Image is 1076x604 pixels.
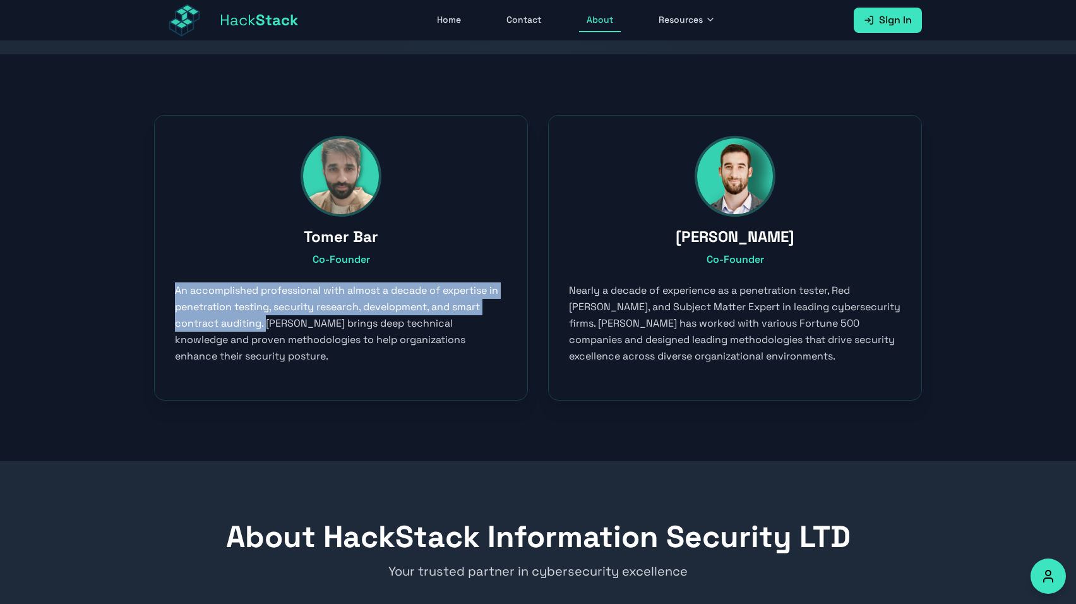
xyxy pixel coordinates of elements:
[579,8,621,32] a: About
[659,13,703,26] span: Resources
[499,8,549,32] a: Contact
[697,138,773,214] img: Nafthali Elazar
[220,10,299,30] span: Hack
[569,252,901,267] p: Co-Founder
[569,282,901,365] p: Nearly a decade of experience as a penetration tester, Red [PERSON_NAME], and Subject Matter Expe...
[854,8,922,33] a: Sign In
[175,227,507,247] h3: Tomer Bar
[175,282,507,365] p: An accomplished professional with almost a decade of expertise in penetration testing, security r...
[429,8,469,32] a: Home
[651,8,723,32] button: Resources
[256,10,299,30] span: Stack
[175,252,507,267] p: Co-Founder
[1031,559,1066,594] button: Accessibility Options
[303,138,379,214] img: Tomer Bar
[296,562,780,580] p: Your trusted partner in cybersecurity excellence
[879,13,912,28] span: Sign In
[569,227,901,247] h3: [PERSON_NAME]
[154,522,922,552] h2: About HackStack Information Security LTD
